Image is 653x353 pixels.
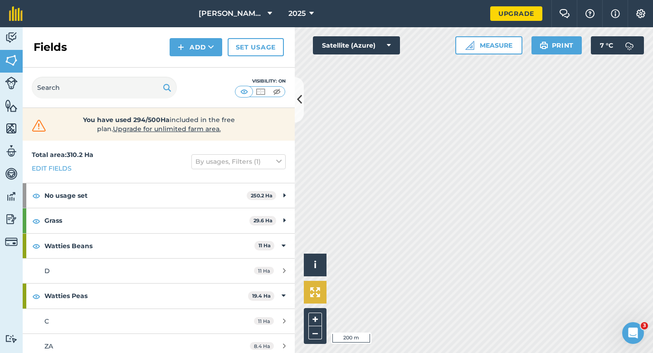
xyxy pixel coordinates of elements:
[32,240,40,251] img: svg+xml;base64,PHN2ZyB4bWxucz0iaHR0cDovL3d3dy53My5vcmcvMjAwMC9zdmciIHdpZHRoPSIxOCIgaGVpZ2h0PSIyNC...
[620,36,638,54] img: svg+xml;base64,PD94bWwgdmVyc2lvbj0iMS4wIiBlbmNvZGluZz0idXRmLTgiPz4KPCEtLSBHZW5lcmF0b3I6IEFkb2JlIE...
[163,82,171,93] img: svg+xml;base64,PHN2ZyB4bWxucz0iaHR0cDovL3d3dy53My5vcmcvMjAwMC9zdmciIHdpZHRoPSIxOSIgaGVpZ2h0PSIyNC...
[44,284,248,308] strong: Watties Peas
[239,87,250,96] img: svg+xml;base64,PHN2ZyB4bWxucz0iaHR0cDovL3d3dy53My5vcmcvMjAwMC9zdmciIHdpZHRoPSI1MCIgaGVpZ2h0PSI0MC...
[32,163,72,173] a: Edit fields
[23,309,295,333] a: C11 Ha
[113,125,221,133] span: Upgrade for unlimited farm area.
[313,36,400,54] button: Satellite (Azure)
[23,284,295,308] div: Watties Peas19.4 Ha
[611,8,620,19] img: svg+xml;base64,PHN2ZyB4bWxucz0iaHR0cDovL3d3dy53My5vcmcvMjAwMC9zdmciIHdpZHRoPSIxNyIgaGVpZ2h0PSIxNy...
[251,192,273,199] strong: 250.2 Ha
[44,234,254,258] strong: Watties Beans
[310,287,320,297] img: Four arrows, one pointing top left, one top right, one bottom right and the last bottom left
[271,87,283,96] img: svg+xml;base64,PHN2ZyB4bWxucz0iaHR0cDovL3d3dy53My5vcmcvMjAwMC9zdmciIHdpZHRoPSI1MCIgaGVpZ2h0PSI0MC...
[465,41,474,50] img: Ruler icon
[32,291,40,302] img: svg+xml;base64,PHN2ZyB4bWxucz0iaHR0cDovL3d3dy53My5vcmcvMjAwMC9zdmciIHdpZHRoPSIxOCIgaGVpZ2h0PSIyNC...
[5,54,18,67] img: svg+xml;base64,PHN2ZyB4bWxucz0iaHR0cDovL3d3dy53My5vcmcvMjAwMC9zdmciIHdpZHRoPSI1NiIgaGVpZ2h0PSI2MC...
[252,293,271,299] strong: 19.4 Ha
[32,216,40,226] img: svg+xml;base64,PHN2ZyB4bWxucz0iaHR0cDovL3d3dy53My5vcmcvMjAwMC9zdmciIHdpZHRoPSIxOCIgaGVpZ2h0PSIyNC...
[32,151,93,159] strong: Total area : 310.2 Ha
[44,267,50,275] span: D
[83,116,170,124] strong: You have used 294/500Ha
[44,342,53,350] span: ZA
[32,77,177,98] input: Search
[5,190,18,203] img: svg+xml;base64,PD94bWwgdmVyc2lvbj0iMS4wIiBlbmNvZGluZz0idXRmLTgiPz4KPCEtLSBHZW5lcmF0b3I6IEFkb2JlIE...
[250,342,274,350] span: 8.4 Ha
[32,190,40,201] img: svg+xml;base64,PHN2ZyB4bWxucz0iaHR0cDovL3d3dy53My5vcmcvMjAwMC9zdmciIHdpZHRoPSIxOCIgaGVpZ2h0PSIyNC...
[5,167,18,181] img: svg+xml;base64,PD94bWwgdmVyc2lvbj0iMS4wIiBlbmNvZGluZz0idXRmLTgiPz4KPCEtLSBHZW5lcmF0b3I6IEFkb2JlIE...
[44,208,249,233] strong: Grass
[199,8,264,19] span: [PERSON_NAME] Farming Partnership
[622,322,644,344] iframe: Intercom live chat
[258,242,271,249] strong: 11 Ha
[600,36,613,54] span: 7 ° C
[23,208,295,233] div: Grass29.6 Ha
[44,317,49,325] span: C
[5,334,18,343] img: svg+xml;base64,PD94bWwgdmVyc2lvbj0iMS4wIiBlbmNvZGluZz0idXRmLTgiPz4KPCEtLSBHZW5lcmF0b3I6IEFkb2JlIE...
[5,99,18,113] img: svg+xml;base64,PHN2ZyB4bWxucz0iaHR0cDovL3d3dy53My5vcmcvMjAwMC9zdmciIHdpZHRoPSI1NiIgaGVpZ2h0PSI2MC...
[254,317,274,325] span: 11 Ha
[308,313,322,326] button: +
[178,42,184,53] img: svg+xml;base64,PHN2ZyB4bWxucz0iaHR0cDovL3d3dy53My5vcmcvMjAwMC9zdmciIHdpZHRoPSIxNCIgaGVpZ2h0PSIyNC...
[9,6,23,21] img: fieldmargin Logo
[255,87,266,96] img: svg+xml;base64,PHN2ZyB4bWxucz0iaHR0cDovL3d3dy53My5vcmcvMjAwMC9zdmciIHdpZHRoPSI1MCIgaGVpZ2h0PSI0MC...
[540,40,548,51] img: svg+xml;base64,PHN2ZyB4bWxucz0iaHR0cDovL3d3dy53My5vcmcvMjAwMC9zdmciIHdpZHRoPSIxOSIgaGVpZ2h0PSIyNC...
[5,31,18,44] img: svg+xml;base64,PD94bWwgdmVyc2lvbj0iMS4wIiBlbmNvZGluZz0idXRmLTgiPz4KPCEtLSBHZW5lcmF0b3I6IEFkb2JlIE...
[62,115,255,133] span: included in the free plan .
[23,234,295,258] div: Watties Beans11 Ha
[314,259,317,270] span: i
[34,40,67,54] h2: Fields
[30,115,288,133] a: You have used 294/500Haincluded in the free plan.Upgrade for unlimited farm area.
[585,9,595,18] img: A question mark icon
[5,122,18,135] img: svg+xml;base64,PHN2ZyB4bWxucz0iaHR0cDovL3d3dy53My5vcmcvMjAwMC9zdmciIHdpZHRoPSI1NiIgaGVpZ2h0PSI2MC...
[304,254,326,276] button: i
[591,36,644,54] button: 7 °C
[30,119,48,132] img: svg+xml;base64,PHN2ZyB4bWxucz0iaHR0cDovL3d3dy53My5vcmcvMjAwMC9zdmciIHdpZHRoPSIzMiIgaGVpZ2h0PSIzMC...
[531,36,582,54] button: Print
[44,183,247,208] strong: No usage set
[5,77,18,89] img: svg+xml;base64,PD94bWwgdmVyc2lvbj0iMS4wIiBlbmNvZGluZz0idXRmLTgiPz4KPCEtLSBHZW5lcmF0b3I6IEFkb2JlIE...
[228,38,284,56] a: Set usage
[288,8,306,19] span: 2025
[253,217,273,224] strong: 29.6 Ha
[308,326,322,339] button: –
[5,144,18,158] img: svg+xml;base64,PD94bWwgdmVyc2lvbj0iMS4wIiBlbmNvZGluZz0idXRmLTgiPz4KPCEtLSBHZW5lcmF0b3I6IEFkb2JlIE...
[191,154,286,169] button: By usages, Filters (1)
[5,212,18,226] img: svg+xml;base64,PD94bWwgdmVyc2lvbj0iMS4wIiBlbmNvZGluZz0idXRmLTgiPz4KPCEtLSBHZW5lcmF0b3I6IEFkb2JlIE...
[5,235,18,248] img: svg+xml;base64,PD94bWwgdmVyc2lvbj0iMS4wIiBlbmNvZGluZz0idXRmLTgiPz4KPCEtLSBHZW5lcmF0b3I6IEFkb2JlIE...
[635,9,646,18] img: A cog icon
[23,183,295,208] div: No usage set250.2 Ha
[254,267,274,275] span: 11 Ha
[641,322,648,329] span: 3
[455,36,522,54] button: Measure
[23,259,295,283] a: D11 Ha
[235,78,286,85] div: Visibility: On
[170,38,222,56] button: Add
[559,9,570,18] img: Two speech bubbles overlapping with the left bubble in the forefront
[490,6,542,21] a: Upgrade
